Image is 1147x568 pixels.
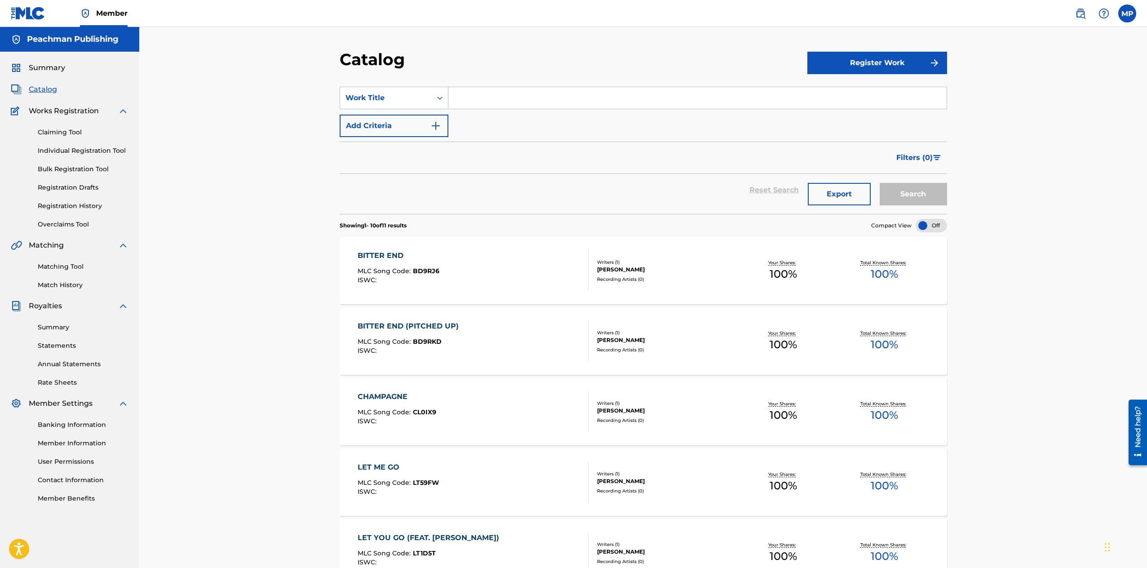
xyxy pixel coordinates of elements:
div: Recording Artists ( 0 ) [597,558,733,565]
div: Writers ( 1 ) [597,259,733,266]
div: BITTER END (PITCHED UP) [358,321,463,332]
span: Matching [29,240,64,251]
span: 100 % [770,478,797,494]
span: ISWC : [358,346,379,355]
span: 100 % [770,548,797,564]
div: Writers ( 1 ) [597,541,733,548]
a: Registration History [38,201,128,211]
img: f7272a7cc735f4ea7f67.svg [929,58,940,68]
div: Drag [1105,534,1110,561]
span: 100 % [770,407,797,423]
a: BITTER ENDMLC Song Code:BD9RJ6ISWC:Writers (1)[PERSON_NAME]Recording Artists (0)Your Shares:100%T... [340,237,947,304]
h5: Peachman Publishing [27,34,119,44]
span: LT1D5T [413,549,436,557]
a: BITTER END (PITCHED UP)MLC Song Code:BD9RKDISWC:Writers (1)[PERSON_NAME]Recording Artists (0)Your... [340,307,947,375]
img: Catalog [11,84,22,95]
div: Recording Artists ( 0 ) [597,346,733,353]
span: CL0IX9 [413,408,436,416]
button: Add Criteria [340,115,448,137]
div: User Menu [1118,4,1136,22]
div: Help [1095,4,1113,22]
a: Overclaims Tool [38,220,128,229]
div: [PERSON_NAME] [597,548,733,556]
p: Your Shares: [768,259,798,266]
div: CHAMPAGNE [358,391,436,402]
span: 100 % [770,266,797,282]
p: Total Known Shares: [860,259,908,266]
div: LET ME GO [358,462,439,473]
span: MLC Song Code : [358,479,413,487]
a: Contact Information [38,475,128,485]
a: CatalogCatalog [11,84,57,95]
img: Member Settings [11,398,22,409]
span: 100 % [770,337,797,353]
span: Compact View [871,222,912,230]
span: 100 % [871,548,898,564]
div: Writers ( 1 ) [597,470,733,477]
span: Member Settings [29,398,93,409]
div: Writers ( 1 ) [597,400,733,407]
a: Banking Information [38,420,128,430]
div: LET YOU GO (FEAT. [PERSON_NAME]) [358,532,504,543]
span: MLC Song Code : [358,549,413,557]
div: [PERSON_NAME] [597,266,733,274]
span: BD9RJ6 [413,267,439,275]
a: Rate Sheets [38,378,128,387]
span: Member [96,8,128,18]
div: [PERSON_NAME] [597,336,733,344]
a: User Permissions [38,457,128,466]
div: Recording Artists ( 0 ) [597,276,733,283]
img: help [1098,8,1109,19]
span: LT59FW [413,479,439,487]
button: Register Work [807,52,947,74]
h2: Catalog [340,49,409,70]
form: Search Form [340,87,947,214]
p: Total Known Shares: [860,330,908,337]
span: MLC Song Code : [358,408,413,416]
div: Recording Artists ( 0 ) [597,417,733,424]
span: 100 % [871,407,898,423]
img: Accounts [11,34,22,45]
span: ISWC : [358,488,379,496]
a: Registration Drafts [38,183,128,192]
span: ISWC : [358,558,379,566]
a: Member Information [38,439,128,448]
a: LET ME GOMLC Song Code:LT59FWISWC:Writers (1)[PERSON_NAME]Recording Artists (0)Your Shares:100%To... [340,448,947,516]
iframe: Chat Widget [1102,525,1147,568]
span: Royalties [29,301,62,311]
span: MLC Song Code : [358,337,413,346]
img: Summary [11,62,22,73]
p: Your Shares: [768,330,798,337]
div: BITTER END [358,250,439,261]
a: SummarySummary [11,62,65,73]
img: expand [118,301,128,311]
img: filter [933,155,941,160]
span: Filters ( 0 ) [896,152,933,163]
a: Summary [38,323,128,332]
p: Total Known Shares: [860,471,908,478]
img: Royalties [11,301,22,311]
a: Match History [38,280,128,290]
img: expand [118,398,128,409]
button: Export [808,183,871,205]
span: Summary [29,62,65,73]
div: [PERSON_NAME] [597,477,733,485]
a: Bulk Registration Tool [38,164,128,174]
p: Total Known Shares: [860,400,908,407]
img: Matching [11,240,22,251]
p: Your Shares: [768,471,798,478]
span: ISWC : [358,417,379,425]
iframe: Resource Center [1122,396,1147,469]
a: Annual Statements [38,359,128,369]
img: expand [118,240,128,251]
div: [PERSON_NAME] [597,407,733,415]
span: ISWC : [358,276,379,284]
a: Claiming Tool [38,128,128,137]
button: Filters (0) [891,146,947,169]
div: Writers ( 1 ) [597,329,733,336]
img: Top Rightsholder [80,8,91,19]
img: search [1075,8,1086,19]
a: Matching Tool [38,262,128,271]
